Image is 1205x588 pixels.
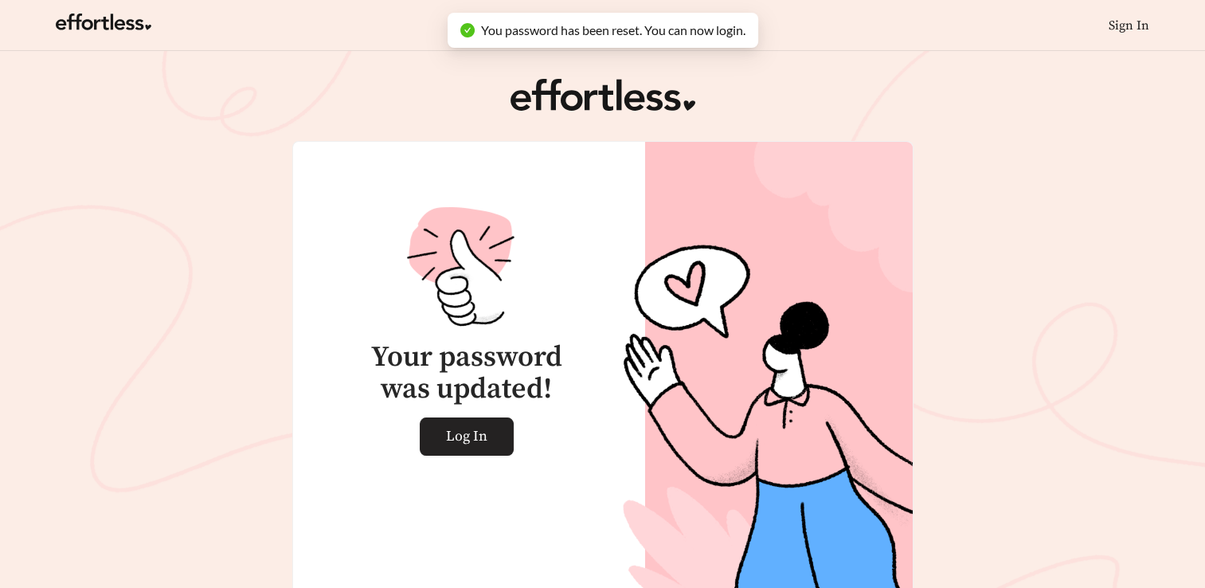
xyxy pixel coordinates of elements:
[370,342,563,405] h3: Your password was updated!
[420,417,514,456] a: Log In
[1109,18,1149,33] a: Sign In
[446,418,487,455] span: Log In
[460,23,475,37] span: check-circle
[481,22,745,37] span: You password has been reset. You can now login.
